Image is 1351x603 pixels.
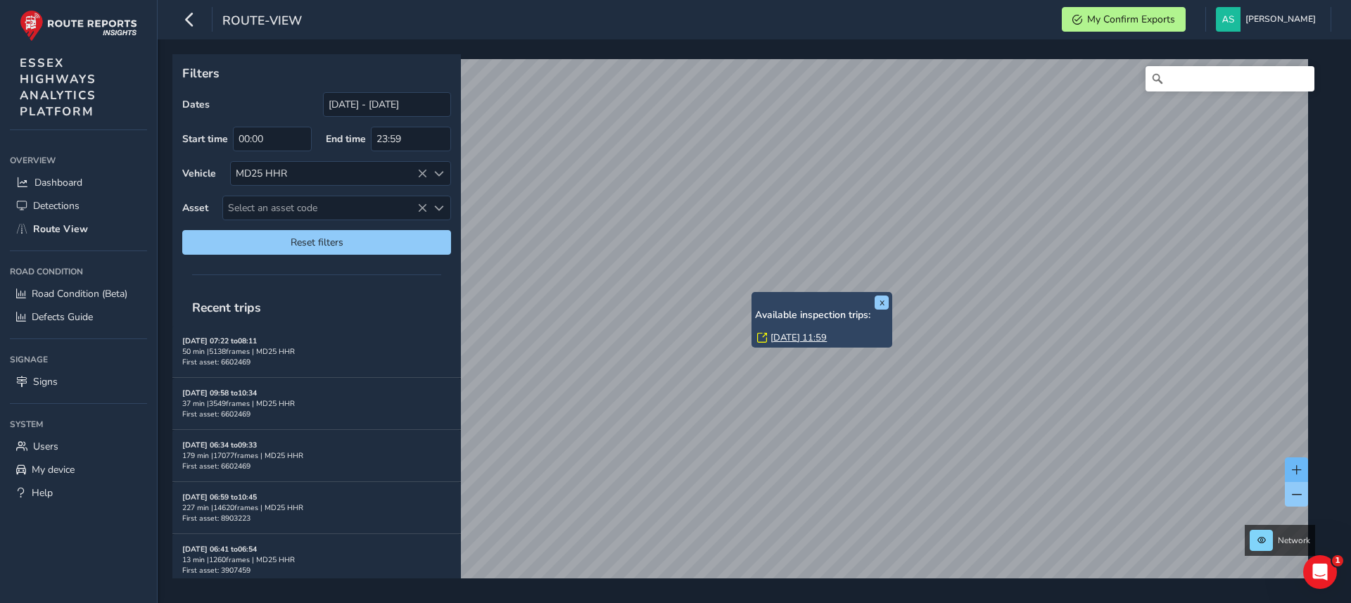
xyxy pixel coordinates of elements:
a: Detections [10,194,147,217]
span: Signs [33,375,58,388]
div: System [10,414,147,435]
a: Signs [10,370,147,393]
p: Filters [182,64,451,82]
label: Dates [182,98,210,111]
span: Users [33,440,58,453]
button: [PERSON_NAME] [1216,7,1321,32]
label: Start time [182,132,228,146]
span: First asset: 6602469 [182,461,250,471]
a: Road Condition (Beta) [10,282,147,305]
a: My device [10,458,147,481]
span: Select an asset code [223,196,427,220]
label: Vehicle [182,167,216,180]
span: Dashboard [34,176,82,189]
span: Recent trips [182,289,271,326]
div: 227 min | 14620 frames | MD25 HHR [182,502,451,513]
img: rr logo [20,10,137,42]
span: Defects Guide [32,310,93,324]
div: 50 min | 5138 frames | MD25 HHR [182,346,451,357]
button: x [875,296,889,310]
span: route-view [222,12,302,32]
label: Asset [182,201,208,215]
iframe: Intercom live chat [1303,555,1337,589]
span: Reset filters [193,236,440,249]
div: 13 min | 1260 frames | MD25 HHR [182,554,451,565]
div: Overview [10,150,147,171]
span: ESSEX HIGHWAYS ANALYTICS PLATFORM [20,55,96,120]
span: First asset: 6602469 [182,409,250,419]
div: Road Condition [10,261,147,282]
span: Detections [33,199,80,212]
canvas: Map [177,59,1308,595]
span: First asset: 6602469 [182,357,250,367]
a: Help [10,481,147,504]
a: [DATE] 11:59 [770,331,827,344]
span: First asset: 3907459 [182,565,250,576]
span: Route View [33,222,88,236]
strong: [DATE] 06:59 to 10:45 [182,492,257,502]
div: Select an asset code [427,196,450,220]
div: 179 min | 17077 frames | MD25 HHR [182,450,451,461]
span: My device [32,463,75,476]
span: My Confirm Exports [1087,13,1175,26]
a: Users [10,435,147,458]
strong: [DATE] 07:22 to 08:11 [182,336,257,346]
a: Defects Guide [10,305,147,329]
button: Reset filters [182,230,451,255]
a: Route View [10,217,147,241]
img: diamond-layout [1216,7,1241,32]
a: Dashboard [10,171,147,194]
span: Network [1278,535,1310,546]
input: Search [1146,66,1314,91]
span: 1 [1332,555,1343,566]
button: My Confirm Exports [1062,7,1186,32]
strong: [DATE] 09:58 to 10:34 [182,388,257,398]
div: Signage [10,349,147,370]
label: End time [326,132,366,146]
span: Road Condition (Beta) [32,287,127,300]
strong: [DATE] 06:34 to 09:33 [182,440,257,450]
span: First asset: 8903223 [182,513,250,523]
div: 37 min | 3549 frames | MD25 HHR [182,398,451,409]
span: [PERSON_NAME] [1245,7,1316,32]
span: Help [32,486,53,500]
div: MD25 HHR [231,162,427,185]
h6: Available inspection trips: [755,310,889,322]
strong: [DATE] 06:41 to 06:54 [182,544,257,554]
